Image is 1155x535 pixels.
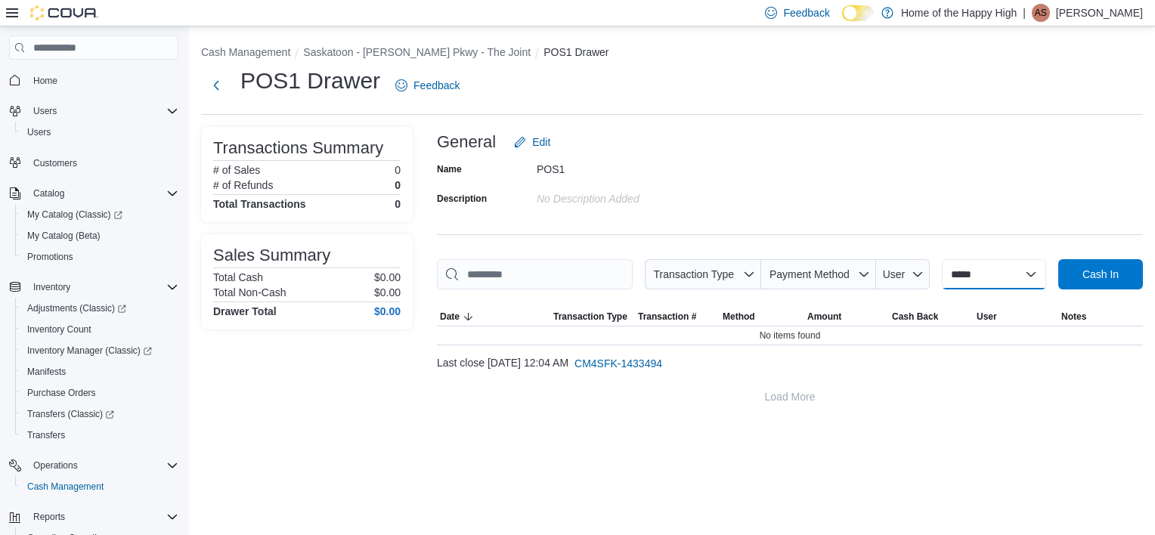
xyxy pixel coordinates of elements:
[437,308,550,326] button: Date
[1023,4,1026,22] p: |
[27,184,70,203] button: Catalog
[15,404,184,425] a: Transfers (Classic)
[33,75,57,87] span: Home
[27,72,63,90] a: Home
[21,206,178,224] span: My Catalog (Classic)
[3,101,184,122] button: Users
[645,259,761,289] button: Transaction Type
[213,286,286,298] h6: Total Non-Cash
[553,311,627,323] span: Transaction Type
[842,21,843,22] span: Dark Mode
[638,311,696,323] span: Transaction #
[27,102,178,120] span: Users
[303,46,531,58] button: Saskatoon - [PERSON_NAME] Pkwy - The Joint
[33,157,77,169] span: Customers
[27,323,91,336] span: Inventory Count
[1056,4,1143,22] p: [PERSON_NAME]
[532,135,550,150] span: Edit
[374,271,401,283] p: $0.00
[33,511,65,523] span: Reports
[21,248,178,266] span: Promotions
[15,425,184,446] button: Transfers
[27,508,71,526] button: Reports
[21,384,102,402] a: Purchase Orders
[15,340,184,361] a: Inventory Manager (Classic)
[27,126,51,138] span: Users
[374,286,401,298] p: $0.00
[568,348,668,379] button: CM4SFK-1433494
[213,139,383,157] h3: Transactions Summary
[3,506,184,527] button: Reports
[765,389,816,404] span: Load More
[21,227,107,245] a: My Catalog (Beta)
[15,319,184,340] button: Inventory Count
[389,70,466,101] a: Feedback
[27,184,178,203] span: Catalog
[1082,267,1119,282] span: Cash In
[15,122,184,143] button: Users
[974,308,1058,326] button: User
[27,481,104,493] span: Cash Management
[27,102,63,120] button: Users
[783,5,829,20] span: Feedback
[21,342,158,360] a: Inventory Manager (Classic)
[508,127,556,157] button: Edit
[437,163,462,175] label: Name
[27,429,65,441] span: Transfers
[1058,259,1143,289] button: Cash In
[201,70,231,101] button: Next
[21,363,178,381] span: Manifests
[27,230,101,242] span: My Catalog (Beta)
[395,198,401,210] h4: 0
[21,299,178,317] span: Adjustments (Classic)
[21,405,120,423] a: Transfers (Classic)
[33,281,70,293] span: Inventory
[27,278,178,296] span: Inventory
[543,46,608,58] button: POS1 Drawer
[440,311,460,323] span: Date
[413,78,460,93] span: Feedback
[21,426,71,444] a: Transfers
[15,361,184,382] button: Manifests
[437,193,487,205] label: Description
[653,268,734,280] span: Transaction Type
[21,426,178,444] span: Transfers
[21,206,129,224] a: My Catalog (Classic)
[27,508,178,526] span: Reports
[901,4,1017,22] p: Home of the Happy High
[201,46,290,58] button: Cash Management
[33,187,64,199] span: Catalog
[3,183,184,204] button: Catalog
[27,154,83,172] a: Customers
[27,366,66,378] span: Manifests
[3,455,184,476] button: Operations
[769,268,850,280] span: Payment Method
[27,278,76,296] button: Inventory
[27,387,96,399] span: Purchase Orders
[15,225,184,246] button: My Catalog (Beta)
[30,5,98,20] img: Cova
[761,259,876,289] button: Payment Method
[27,302,126,314] span: Adjustments (Classic)
[27,456,178,475] span: Operations
[21,363,72,381] a: Manifests
[1058,308,1143,326] button: Notes
[21,384,178,402] span: Purchase Orders
[437,259,633,289] input: This is a search bar. As you type, the results lower in the page will automatically filter.
[635,308,720,326] button: Transaction #
[842,5,874,21] input: Dark Mode
[15,298,184,319] a: Adjustments (Classic)
[213,198,306,210] h4: Total Transactions
[437,382,1143,412] button: Load More
[3,277,184,298] button: Inventory
[21,478,110,496] a: Cash Management
[213,305,277,317] h4: Drawer Total
[720,308,804,326] button: Method
[213,164,260,176] h6: # of Sales
[33,459,78,472] span: Operations
[374,305,401,317] h4: $0.00
[395,179,401,191] p: 0
[3,69,184,91] button: Home
[27,209,122,221] span: My Catalog (Classic)
[27,153,178,172] span: Customers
